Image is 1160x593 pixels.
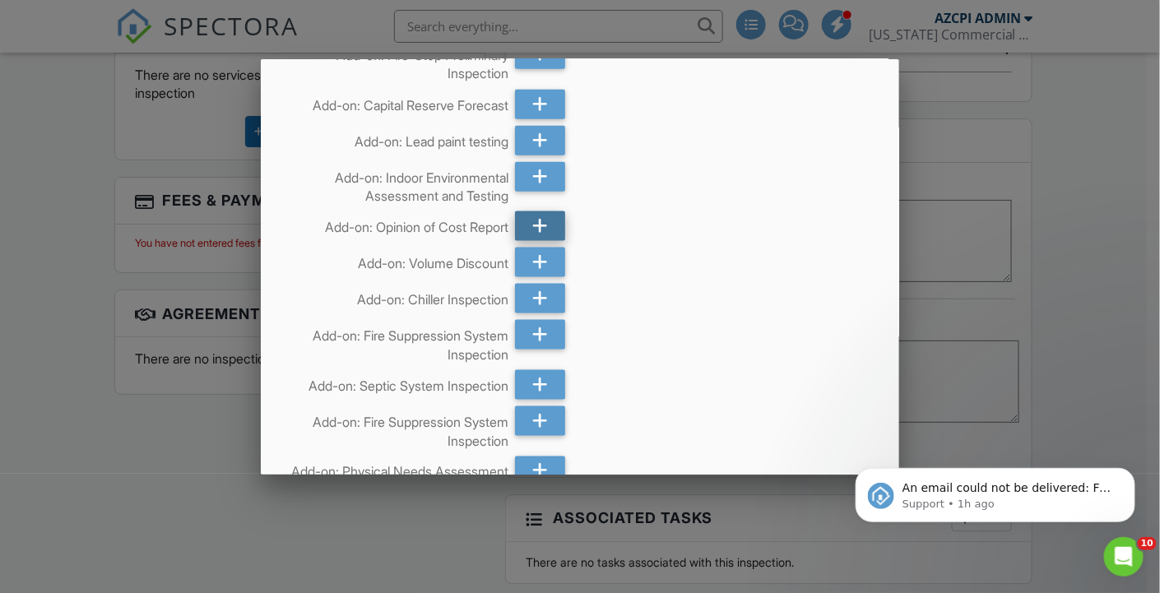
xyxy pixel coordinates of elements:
[284,126,508,151] div: Add-on: Lead paint testing
[284,406,508,450] div: Add-on: Fire Suppression System Inspection
[284,39,508,83] div: Add-on: Fire-Stop Preliminary Inspection
[284,320,508,364] div: Add-on: Fire Suppression System Inspection
[284,370,508,395] div: Add-on: Septic System Inspection
[284,162,508,206] div: Add-on: Indoor Environmental Assessment and Testing
[1104,537,1144,577] iframe: Intercom live chat
[831,433,1160,549] iframe: Intercom notifications message
[284,456,508,481] div: Add-on: Physical Needs Assessment
[1138,537,1157,550] span: 10
[284,284,508,308] div: Add-on: Chiller Inspection
[284,90,508,114] div: Add-on: Capital Reserve Forecast
[284,211,508,236] div: Add-on: Opinion of Cost Report
[284,248,508,272] div: Add-on: Volume Discount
